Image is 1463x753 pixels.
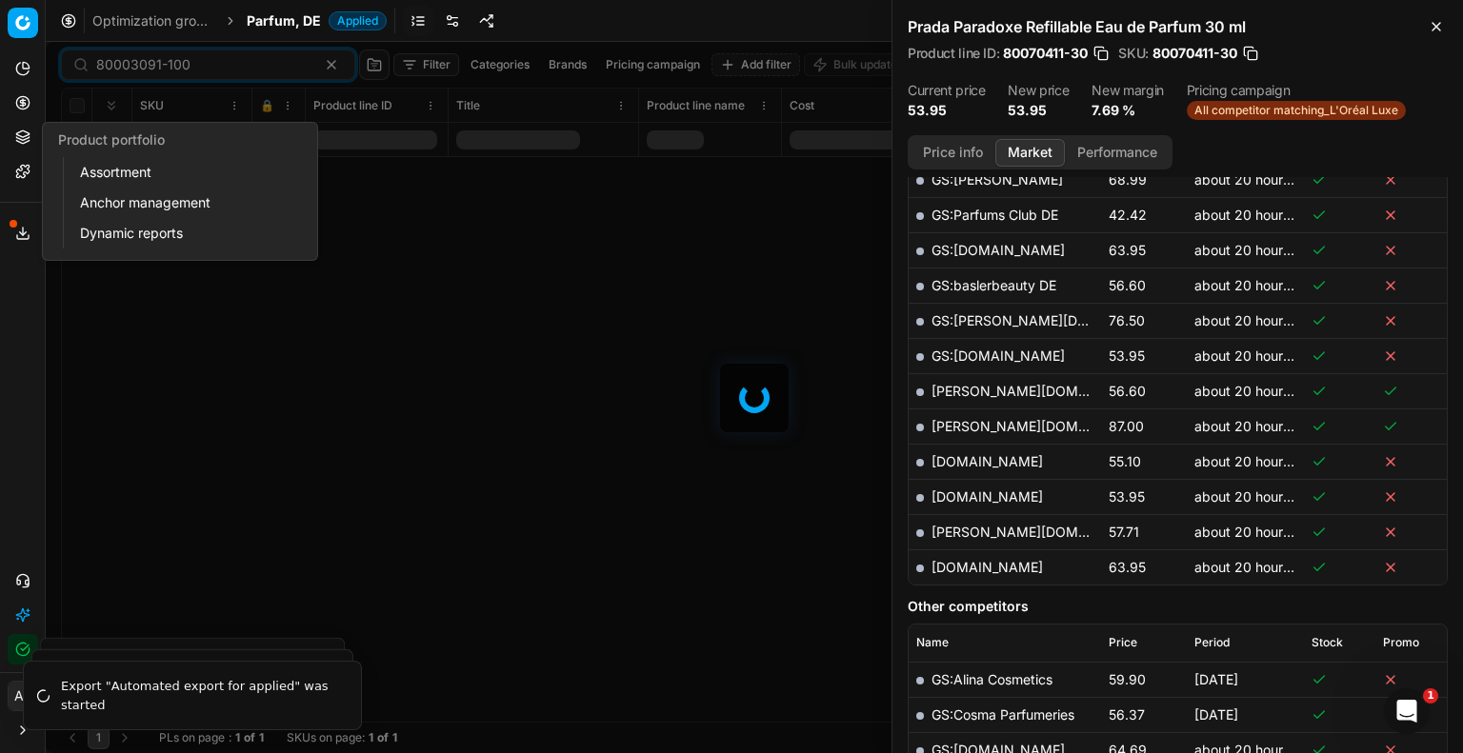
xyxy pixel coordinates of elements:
[932,312,1174,328] a: GS:[PERSON_NAME][DOMAIN_NAME]
[1194,488,1317,505] span: about 20 hours ago
[1384,688,1430,734] iframe: Intercom live chat
[329,11,387,30] span: Applied
[908,15,1448,38] h2: Prada Paradoxe Refillable Eau de Parfum 30 ml
[932,242,1065,258] a: GS:[DOMAIN_NAME]
[932,277,1056,293] a: GS:baslerbeauty DE
[1194,418,1317,434] span: about 20 hours ago
[1109,277,1146,293] span: 56.60
[932,207,1058,223] a: GS:Parfums Club DE
[1008,84,1069,97] dt: New price
[1194,277,1317,293] span: about 20 hours ago
[1008,101,1069,120] dd: 53.95
[932,383,1152,399] a: [PERSON_NAME][DOMAIN_NAME]
[932,418,1152,434] a: [PERSON_NAME][DOMAIN_NAME]
[1194,207,1317,223] span: about 20 hours ago
[1092,101,1164,120] dd: 7.69 %
[908,47,999,60] span: Product line ID :
[1194,453,1317,469] span: about 20 hours ago
[72,220,294,247] a: Dynamic reports
[932,559,1043,575] a: [DOMAIN_NAME]
[247,11,387,30] span: Parfum, DEApplied
[932,524,1152,540] a: [PERSON_NAME][DOMAIN_NAME]
[92,11,387,30] nav: breadcrumb
[1109,488,1145,505] span: 53.95
[932,706,1074,723] a: GS:Cosma Parfumeries
[1118,47,1149,60] span: SKU :
[1194,559,1317,575] span: about 20 hours ago
[1092,84,1164,97] dt: New margin
[1194,242,1317,258] span: about 20 hours ago
[92,11,214,30] a: Optimization groups
[1194,383,1317,399] span: about 20 hours ago
[61,677,338,714] div: Export "Automated export for applied" was started
[1109,383,1146,399] span: 56.60
[932,488,1043,505] a: [DOMAIN_NAME]
[8,681,38,711] button: AB
[911,139,995,167] button: Price info
[1065,139,1170,167] button: Performance
[1194,524,1317,540] span: about 20 hours ago
[1109,207,1147,223] span: 42.42
[1194,671,1238,687] span: [DATE]
[932,171,1063,188] a: GS:[PERSON_NAME]
[916,635,949,650] span: Name
[1109,347,1145,364] span: 53.95
[1187,101,1406,120] span: All competitor matching_L'Oréal Luxe
[1109,418,1144,434] span: 87.00
[72,159,294,186] a: Assortment
[1109,312,1145,328] span: 76.50
[1194,312,1317,328] span: about 20 hours ago
[1194,347,1317,364] span: about 20 hours ago
[1187,84,1406,97] dt: Pricing campaign
[72,189,294,216] a: Anchor management
[1109,171,1147,188] span: 68.99
[1109,559,1146,575] span: 63.95
[995,139,1065,167] button: Market
[1423,688,1438,703] span: 1
[1194,635,1230,650] span: Period
[1194,171,1317,188] span: about 20 hours ago
[247,11,321,30] span: Parfum, DE
[908,84,985,97] dt: Current price
[1109,242,1146,258] span: 63.95
[932,347,1065,364] a: GS:[DOMAIN_NAME]
[1194,706,1238,723] span: [DATE]
[908,101,985,120] dd: 53.95
[58,131,165,148] span: Product portfolio
[908,597,1448,616] h5: Other competitors
[1109,706,1145,723] span: 56.37
[1152,44,1237,63] span: 80070411-30
[1312,635,1343,650] span: Stock
[1109,671,1146,687] span: 59.90
[1383,635,1419,650] span: Promo
[1109,453,1141,469] span: 55.10
[1109,635,1137,650] span: Price
[1109,524,1139,540] span: 57.71
[9,682,37,710] span: AB
[1003,44,1088,63] span: 80070411-30
[932,453,1043,469] a: [DOMAIN_NAME]
[932,671,1052,687] a: GS:Alina Cosmetics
